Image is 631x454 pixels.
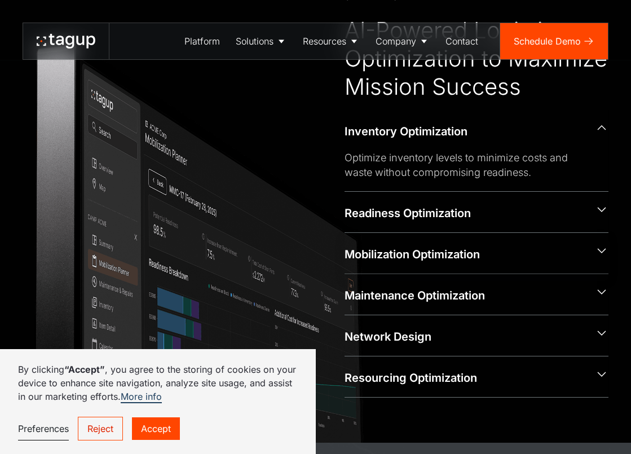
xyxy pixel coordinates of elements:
a: Resources [295,23,368,59]
a: Reject [78,417,123,440]
strong: “Accept” [64,364,105,375]
a: Schedule Demo [500,23,608,59]
div: Schedule Demo [514,34,581,48]
a: Solutions [228,23,295,59]
div: Mobilization Optimization [345,246,586,262]
div: Network Design [345,329,586,345]
div: Solutions [236,34,273,48]
a: Contact [438,23,486,59]
a: Accept [132,417,180,440]
p: By clicking , you agree to the storing of cookies on your device to enhance site navigation, anal... [18,363,298,403]
a: Preferences [18,417,69,440]
a: More info [121,391,162,403]
div: Platform [184,34,220,48]
div: Maintenance Optimization [345,288,586,303]
div: Optimize inventory levels to minimize costs and waste without compromising readiness. [345,151,590,180]
div: Contact [445,34,478,48]
div: Company [376,34,416,48]
a: Platform [176,23,228,59]
div: Resourcing Optimization [345,370,586,386]
div: Inventory Optimization [345,124,586,139]
div: Readiness Optimization [345,205,586,221]
div: Resources [303,34,346,48]
a: Company [368,23,438,59]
